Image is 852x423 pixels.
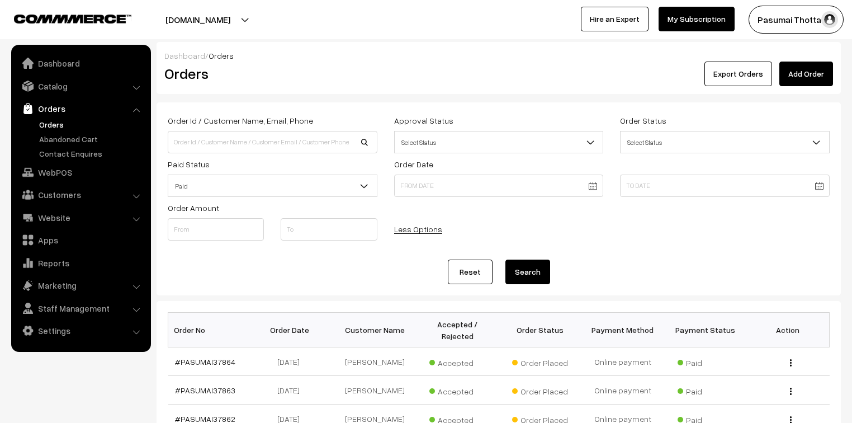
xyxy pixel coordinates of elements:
a: WebPOS [14,162,147,182]
label: Approval Status [394,115,453,126]
button: [DOMAIN_NAME] [126,6,269,34]
a: Abandoned Cart [36,133,147,145]
td: [DATE] [250,347,333,376]
th: Payment Status [664,313,747,347]
td: [PERSON_NAME] [333,376,416,405]
a: Staff Management [14,298,147,318]
td: Online payment [581,376,664,405]
a: Website [14,208,147,228]
a: Settings [14,321,147,341]
button: Pasumai Thotta… [749,6,844,34]
input: From [168,218,264,241]
th: Action [747,313,830,347]
input: To [281,218,377,241]
th: Payment Method [581,313,664,347]
span: Select Status [395,133,603,152]
a: Reports [14,253,147,273]
td: Online payment [581,347,664,376]
span: Paid [678,383,733,397]
span: Paid [168,175,377,197]
button: Export Orders [704,62,772,86]
a: COMMMERCE [14,11,112,25]
span: Order Placed [512,354,568,369]
a: Customers [14,185,147,205]
img: COMMMERCE [14,15,131,23]
input: From Date [394,175,604,197]
th: Order Date [250,313,333,347]
a: Apps [14,230,147,250]
div: / [164,50,833,62]
a: Dashboard [164,51,205,60]
td: [DATE] [250,376,333,405]
a: Catalog [14,76,147,96]
a: Less Options [394,224,442,234]
span: Paid [678,354,733,369]
span: Paid [168,176,377,196]
button: Search [505,260,550,284]
td: [PERSON_NAME] [333,347,416,376]
span: Order Placed [512,383,568,397]
h2: Orders [164,65,376,82]
img: Menu [790,388,792,395]
span: Select Status [394,131,604,153]
label: Order Date [394,158,433,170]
img: Menu [790,359,792,366]
th: Accepted / Rejected [416,313,499,347]
span: Select Status [620,131,830,153]
label: Paid Status [168,158,210,170]
span: Orders [209,51,234,60]
input: To Date [620,175,830,197]
label: Order Amount [168,202,219,214]
label: Order Status [620,115,666,126]
span: Select Status [621,133,829,152]
a: Contact Enquires [36,148,147,159]
a: Add Order [779,62,833,86]
th: Customer Name [333,313,416,347]
a: Dashboard [14,53,147,73]
th: Order No [168,313,251,347]
a: Reset [448,260,493,284]
a: Orders [36,119,147,130]
a: My Subscription [659,7,735,31]
span: Accepted [429,354,485,369]
a: Marketing [14,275,147,295]
span: Accepted [429,383,485,397]
a: Orders [14,98,147,119]
input: Order Id / Customer Name / Customer Email / Customer Phone [168,131,377,153]
th: Order Status [499,313,581,347]
a: Hire an Expert [581,7,649,31]
a: #PASUMAI37864 [175,357,235,366]
label: Order Id / Customer Name, Email, Phone [168,115,313,126]
img: user [821,11,838,28]
a: #PASUMAI37863 [175,386,235,395]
